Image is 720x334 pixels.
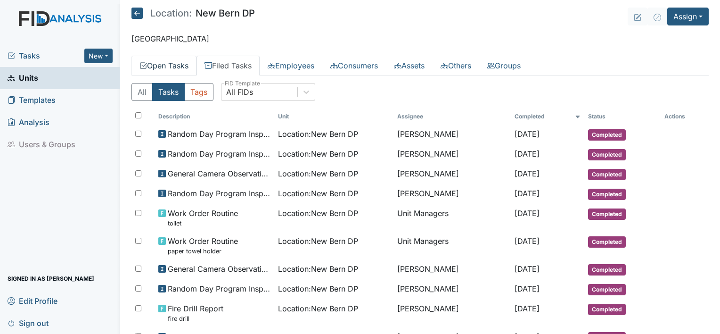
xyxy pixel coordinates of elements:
input: Toggle All Rows Selected [135,112,141,118]
td: Unit Managers [393,204,511,232]
th: Toggle SortBy [511,109,584,125]
div: All FIDs [226,86,253,98]
td: [PERSON_NAME] [393,299,511,327]
span: Location : New Bern DP [278,263,358,275]
span: Work Order Routine toilet [168,208,238,228]
th: Actions [661,109,708,125]
span: Random Day Program Inspection [168,128,270,140]
a: Groups [479,56,529,75]
span: [DATE] [515,284,540,293]
td: [PERSON_NAME] [393,144,511,164]
h5: New Bern DP [131,8,255,19]
td: [PERSON_NAME] [393,125,511,144]
td: [PERSON_NAME] [393,184,511,204]
span: Location : New Bern DP [278,148,358,159]
span: Location : New Bern DP [278,128,358,140]
span: Location : New Bern DP [278,168,358,179]
small: toilet [168,219,238,228]
td: [PERSON_NAME] [393,279,511,299]
th: Toggle SortBy [155,109,274,125]
span: Location : New Bern DP [278,303,358,314]
span: Completed [588,189,626,200]
a: Assets [386,56,433,75]
span: Random Day Program Inspection [168,148,270,159]
button: All [131,83,153,101]
span: Location : New Bern DP [278,235,358,247]
span: Completed [588,149,626,160]
span: Sign out [8,316,49,330]
span: [DATE] [515,129,540,139]
span: Edit Profile [8,293,57,308]
span: Templates [8,93,56,108]
a: Filed Tasks [196,56,260,75]
span: Completed [588,169,626,180]
span: Location : New Bern DP [278,188,358,199]
span: Units [8,71,38,85]
span: Completed [588,284,626,295]
div: Type filter [131,83,213,101]
span: [DATE] [515,264,540,274]
a: Others [433,56,479,75]
small: paper towel holder [168,247,238,256]
a: Open Tasks [131,56,196,75]
span: Completed [588,264,626,276]
span: Completed [588,236,626,248]
span: Completed [588,129,626,141]
button: Assign [667,8,709,25]
span: Random Day Program Inspection [168,188,270,199]
span: Random Day Program Inspection [168,283,270,294]
button: Tasks [152,83,185,101]
small: fire drill [168,314,223,323]
span: Fire Drill Report fire drill [168,303,223,323]
span: [DATE] [515,149,540,159]
button: New [84,49,113,63]
span: [DATE] [515,169,540,178]
span: Location : New Bern DP [278,208,358,219]
span: Location : New Bern DP [278,283,358,294]
td: Unit Managers [393,232,511,259]
th: Assignee [393,109,511,125]
p: [GEOGRAPHIC_DATA] [131,33,709,44]
a: Tasks [8,50,84,61]
span: [DATE] [515,304,540,313]
span: [DATE] [515,209,540,218]
span: [DATE] [515,236,540,246]
a: Employees [260,56,322,75]
span: Analysis [8,115,49,130]
th: Toggle SortBy [274,109,394,125]
td: [PERSON_NAME] [393,164,511,184]
span: Location: [150,8,192,18]
th: Toggle SortBy [584,109,661,125]
span: Signed in as [PERSON_NAME] [8,271,94,286]
span: Work Order Routine paper towel holder [168,235,238,256]
a: Consumers [322,56,386,75]
span: General Camera Observation [168,263,270,275]
span: Completed [588,209,626,220]
span: Completed [588,304,626,315]
span: General Camera Observation [168,168,270,179]
span: [DATE] [515,189,540,198]
td: [PERSON_NAME] [393,259,511,279]
button: Tags [184,83,213,101]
